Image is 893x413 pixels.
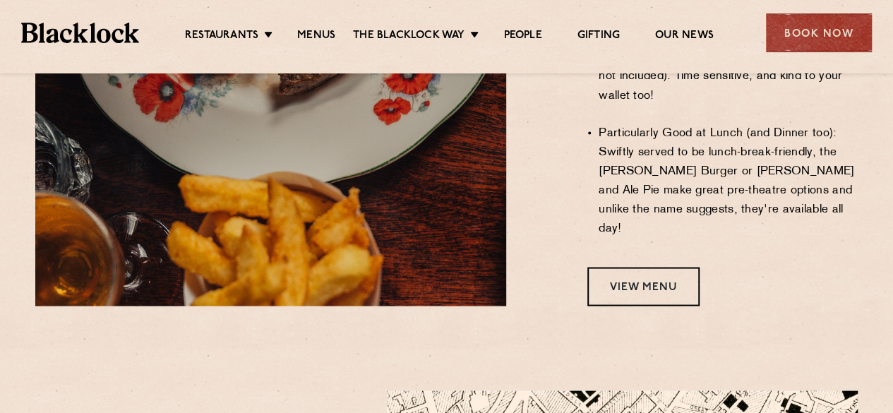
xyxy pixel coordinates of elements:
[587,267,700,306] a: View Menu
[185,29,258,44] a: Restaurants
[577,29,620,44] a: Gifting
[297,29,335,44] a: Menus
[503,29,541,44] a: People
[21,23,139,42] img: BL_Textured_Logo-footer-cropped.svg
[353,29,465,44] a: The Blacklock Way
[599,124,858,238] li: Particularly Good at Lunch (and Dinner too): Swiftly served to be lunch-break-friendly, the [PERS...
[766,13,872,52] div: Book Now
[655,29,714,44] a: Our News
